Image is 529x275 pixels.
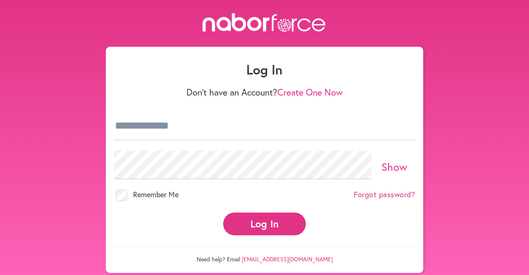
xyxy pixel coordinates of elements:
[242,255,333,263] a: [EMAIL_ADDRESS][DOMAIN_NAME]
[133,189,179,199] span: Remember Me
[381,160,407,174] a: Show
[114,62,415,77] h1: Log In
[354,190,415,199] a: Forgot password?
[114,87,415,98] p: Don't have an Account?
[223,213,306,235] button: Log In
[114,246,415,263] p: Need help? Email
[277,86,343,98] a: Create One Now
